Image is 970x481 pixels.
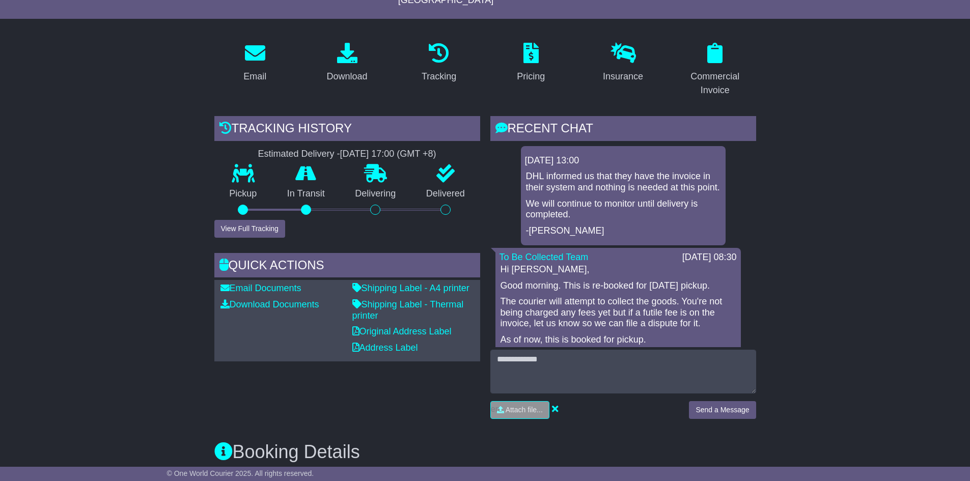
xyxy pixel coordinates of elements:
a: Download Documents [220,299,319,309]
div: Estimated Delivery - [214,149,480,160]
span: © One World Courier 2025. All rights reserved. [167,469,314,477]
a: Tracking [415,39,463,87]
div: [DATE] 17:00 (GMT +8) [340,149,436,160]
div: Pricing [517,70,545,83]
p: In Transit [272,188,340,200]
p: We will continue to monitor until delivery is completed. [526,199,720,220]
div: [DATE] 13:00 [525,155,722,166]
div: Email [243,70,266,83]
p: As of now, this is booked for pickup. [501,334,736,346]
a: Shipping Label - Thermal printer [352,299,464,321]
a: Commercial Invoice [674,39,756,101]
a: Address Label [352,343,418,353]
div: Download [326,70,367,83]
div: Quick Actions [214,253,480,280]
h3: Booking Details [214,442,756,462]
p: Hi [PERSON_NAME], [501,264,736,275]
div: Commercial Invoice [681,70,750,97]
a: To Be Collected Team [500,252,589,262]
p: DHL informed us that they have the invoice in their system and nothing is needed at this point. [526,171,720,193]
a: Shipping Label - A4 printer [352,283,469,293]
button: View Full Tracking [214,220,285,238]
p: Delivering [340,188,411,200]
p: -[PERSON_NAME] [526,225,720,237]
a: Pricing [510,39,551,87]
a: Email [237,39,273,87]
p: The courier will attempt to collect the goods. You're not being charged any fees yet but if a fut... [501,296,736,329]
p: Pickup [214,188,272,200]
div: Insurance [603,70,643,83]
a: Original Address Label [352,326,452,336]
div: [DATE] 08:30 [682,252,737,263]
p: Delivered [411,188,480,200]
button: Send a Message [689,401,756,419]
p: Good morning. This is re-booked for [DATE] pickup. [501,280,736,292]
a: Insurance [596,39,650,87]
div: Tracking history [214,116,480,144]
div: RECENT CHAT [490,116,756,144]
a: Email Documents [220,283,301,293]
div: Tracking [422,70,456,83]
a: Download [320,39,374,87]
